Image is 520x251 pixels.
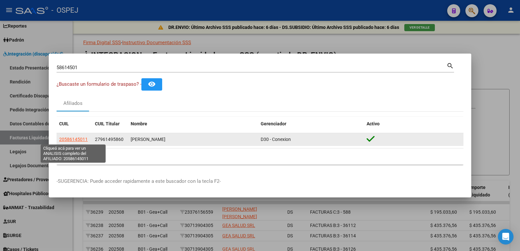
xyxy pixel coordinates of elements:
div: [PERSON_NAME] [131,136,255,143]
span: 27961495860 [95,137,123,142]
datatable-header-cell: Gerenciador [258,117,364,131]
span: Activo [367,121,380,126]
span: Nombre [131,121,147,126]
mat-icon: search [447,61,454,69]
span: Gerenciador [261,121,286,126]
span: D30 - Conexion [261,137,291,142]
p: -SUGERENCIA: Puede acceder rapidamente a este buscador con la tecla F2- [57,178,463,185]
span: CUIL [59,121,69,126]
div: Open Intercom Messenger [498,229,513,245]
span: CUIL Titular [95,121,120,126]
datatable-header-cell: Nombre [128,117,258,131]
mat-icon: remove_red_eye [148,80,156,88]
datatable-header-cell: Activo [364,117,463,131]
span: 20586145011 [59,137,88,142]
div: Afiliados [63,100,83,107]
datatable-header-cell: CUIL [57,117,92,131]
datatable-header-cell: CUIL Titular [92,117,128,131]
span: ¿Buscaste un formulario de traspaso? - [57,81,141,87]
div: 1 total [57,148,463,165]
